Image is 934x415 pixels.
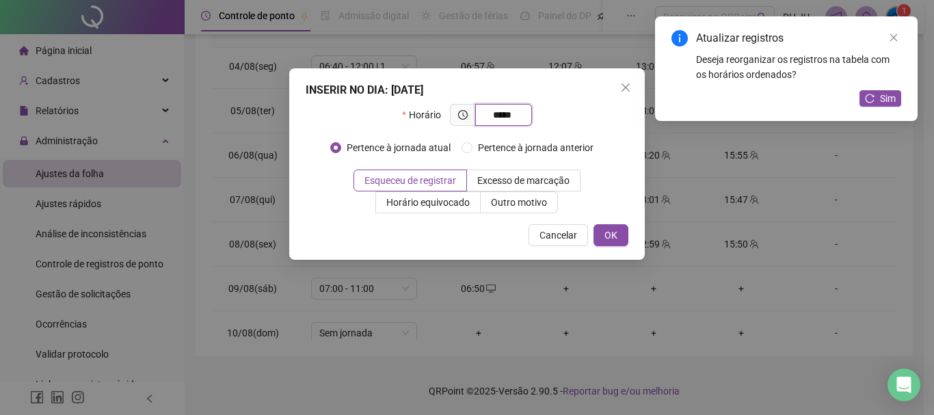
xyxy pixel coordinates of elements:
[671,30,688,46] span: info-circle
[604,228,617,243] span: OK
[306,82,628,98] div: INSERIR NO DIA : [DATE]
[472,140,599,155] span: Pertence à jornada anterior
[386,197,470,208] span: Horário equivocado
[696,52,901,82] div: Deseja reorganizar os registros na tabela com os horários ordenados?
[620,82,631,93] span: close
[865,94,875,103] span: reload
[402,104,449,126] label: Horário
[889,33,898,42] span: close
[458,110,468,120] span: clock-circle
[491,197,547,208] span: Outro motivo
[477,175,570,186] span: Excesso de marcação
[888,369,920,401] div: Open Intercom Messenger
[696,30,901,46] div: Atualizar registros
[880,91,896,106] span: Sim
[615,77,637,98] button: Close
[364,175,456,186] span: Esqueceu de registrar
[859,90,901,107] button: Sim
[341,140,456,155] span: Pertence à jornada atual
[886,30,901,45] a: Close
[593,224,628,246] button: OK
[529,224,588,246] button: Cancelar
[539,228,577,243] span: Cancelar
